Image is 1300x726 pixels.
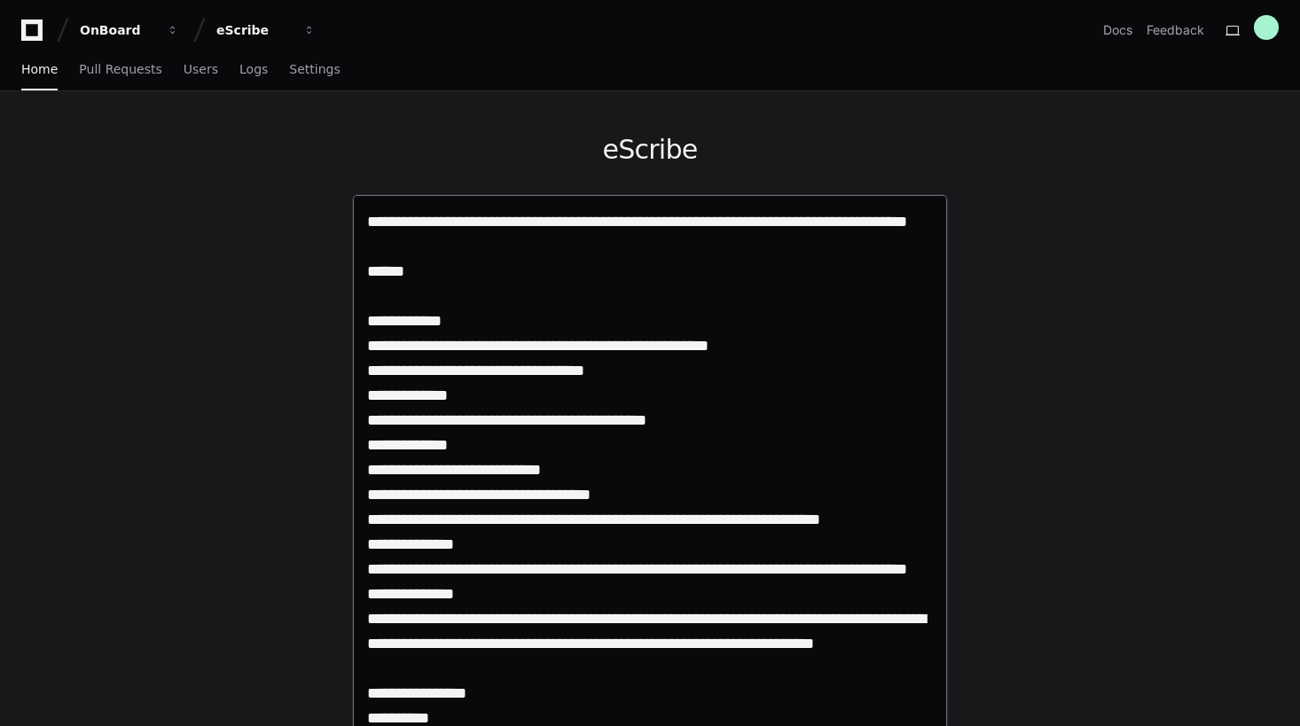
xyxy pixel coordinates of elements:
button: OnBoard [73,14,186,46]
a: Logs [239,50,268,90]
button: Feedback [1147,21,1204,39]
a: Settings [289,50,340,90]
span: Settings [289,64,340,74]
span: Users [184,64,218,74]
a: Users [184,50,218,90]
button: eScribe [209,14,323,46]
a: Docs [1103,21,1132,39]
div: eScribe [216,21,293,39]
a: Pull Requests [79,50,161,90]
a: Home [21,50,58,90]
h1: eScribe [352,134,948,166]
span: Home [21,64,58,74]
div: OnBoard [80,21,156,39]
span: Logs [239,64,268,74]
span: Pull Requests [79,64,161,74]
